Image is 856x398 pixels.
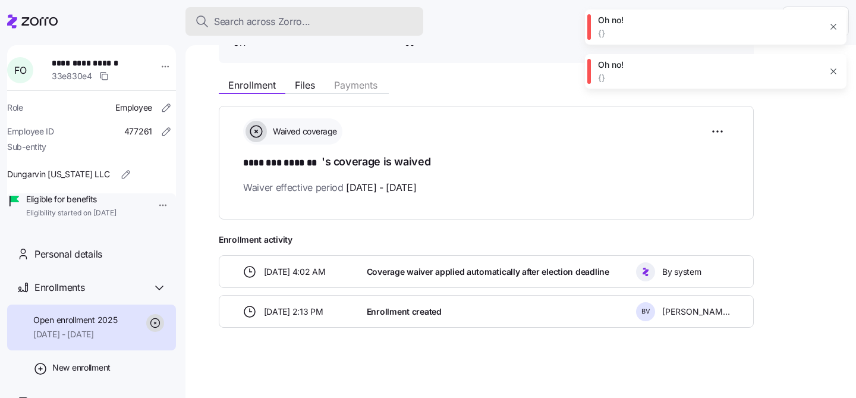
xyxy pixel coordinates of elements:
[264,266,326,278] span: [DATE] 4:02 AM
[334,80,377,90] span: Payments
[264,306,323,318] span: [DATE] 2:13 PM
[662,306,730,318] span: [PERSON_NAME]
[269,126,337,137] span: Waived coverage
[52,362,111,374] span: New enrollment
[26,193,117,205] span: Eligible for benefits
[228,80,276,90] span: Enrollment
[26,208,117,218] span: Eligibility started on [DATE]
[641,308,650,315] span: B V
[115,102,152,114] span: Employee
[598,72,820,84] div: {}
[662,266,701,278] span: By system
[243,180,417,195] span: Waiver effective period
[243,154,729,171] h1: 's coverage is waived
[346,180,416,195] span: [DATE] - [DATE]
[7,168,109,180] span: Dungarvin [US_STATE] LLC
[124,126,152,137] span: 477261
[185,7,423,36] button: Search across Zorro...
[33,328,117,340] span: [DATE] - [DATE]
[214,14,310,29] span: Search across Zorro...
[7,102,23,114] span: Role
[7,141,46,153] span: Sub-entity
[367,306,442,318] span: Enrollment created
[367,266,609,278] span: Coverage waiver applied automatically after election deadline
[14,65,26,75] span: F O
[7,126,54,137] span: Employee ID
[598,59,820,71] div: Oh no!
[598,14,820,26] div: Oh no!
[219,234,754,246] span: Enrollment activity
[598,27,820,39] div: {}
[34,247,102,262] span: Personal details
[34,280,84,295] span: Enrollments
[52,70,92,82] span: 33e830e4
[33,314,117,326] span: Open enrollment 2025
[295,80,315,90] span: Files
